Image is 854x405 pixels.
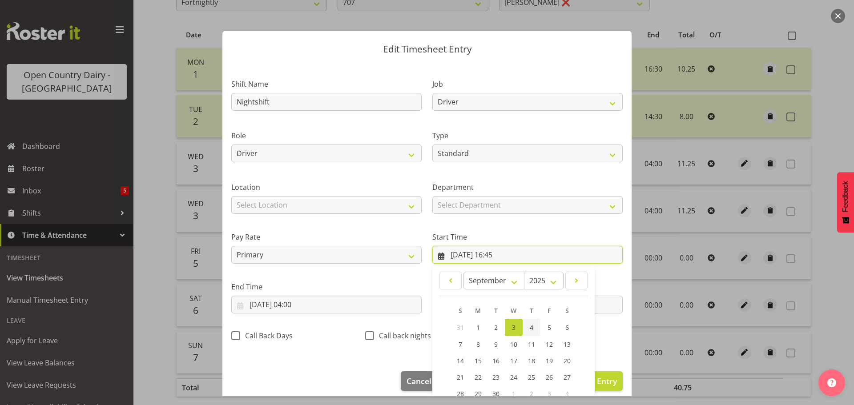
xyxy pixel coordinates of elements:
[548,306,551,315] span: F
[540,336,558,353] a: 12
[469,385,487,402] a: 29
[469,353,487,369] a: 15
[492,373,500,381] span: 23
[407,375,431,387] span: Cancel
[374,331,431,340] span: Call back nights
[567,376,617,386] span: Update Entry
[510,373,517,381] span: 24
[457,323,464,332] span: 31
[564,340,571,349] span: 13
[476,323,480,332] span: 1
[540,369,558,385] a: 26
[494,340,498,349] span: 9
[523,336,540,353] a: 11
[540,353,558,369] a: 19
[401,371,437,391] button: Cancel
[837,172,854,233] button: Feedback - Show survey
[842,181,850,212] span: Feedback
[505,319,523,336] a: 3
[546,357,553,365] span: 19
[240,331,293,340] span: Call Back Days
[540,319,558,336] a: 5
[469,336,487,353] a: 8
[523,319,540,336] a: 4
[528,373,535,381] span: 25
[231,93,422,111] input: Shift Name
[231,182,422,192] label: Location
[459,340,462,349] span: 7
[546,373,553,381] span: 26
[432,182,623,192] label: Department
[475,357,482,365] span: 15
[530,306,533,315] span: T
[492,389,500,398] span: 30
[487,336,505,353] a: 9
[469,369,487,385] a: 22
[494,306,498,315] span: T
[530,389,533,398] span: 2
[487,369,505,385] a: 23
[528,357,535,365] span: 18
[565,323,569,332] span: 6
[505,369,523,385] a: 24
[558,319,576,336] a: 6
[231,296,422,313] input: Click to select...
[432,246,623,264] input: Click to select...
[565,389,569,398] span: 4
[451,385,469,402] a: 28
[558,336,576,353] a: 13
[451,336,469,353] a: 7
[530,323,533,332] span: 4
[231,232,422,242] label: Pay Rate
[469,319,487,336] a: 1
[231,79,422,89] label: Shift Name
[546,340,553,349] span: 12
[459,306,462,315] span: S
[564,373,571,381] span: 27
[511,306,516,315] span: W
[231,281,422,292] label: End Time
[432,130,623,141] label: Type
[457,357,464,365] span: 14
[231,130,422,141] label: Role
[512,389,516,398] span: 1
[487,319,505,336] a: 2
[432,232,623,242] label: Start Time
[505,353,523,369] a: 17
[494,323,498,332] span: 2
[510,357,517,365] span: 17
[487,353,505,369] a: 16
[512,323,516,332] span: 3
[523,369,540,385] a: 25
[451,369,469,385] a: 21
[457,389,464,398] span: 28
[558,353,576,369] a: 20
[457,373,464,381] span: 21
[565,306,569,315] span: S
[510,340,517,349] span: 10
[548,389,551,398] span: 3
[564,357,571,365] span: 20
[548,323,551,332] span: 5
[432,79,623,89] label: Job
[475,389,482,398] span: 29
[476,340,480,349] span: 8
[492,357,500,365] span: 16
[505,336,523,353] a: 10
[827,378,836,387] img: help-xxl-2.png
[487,385,505,402] a: 30
[528,340,535,349] span: 11
[231,44,623,54] p: Edit Timesheet Entry
[475,306,481,315] span: M
[523,353,540,369] a: 18
[558,369,576,385] a: 27
[451,353,469,369] a: 14
[475,373,482,381] span: 22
